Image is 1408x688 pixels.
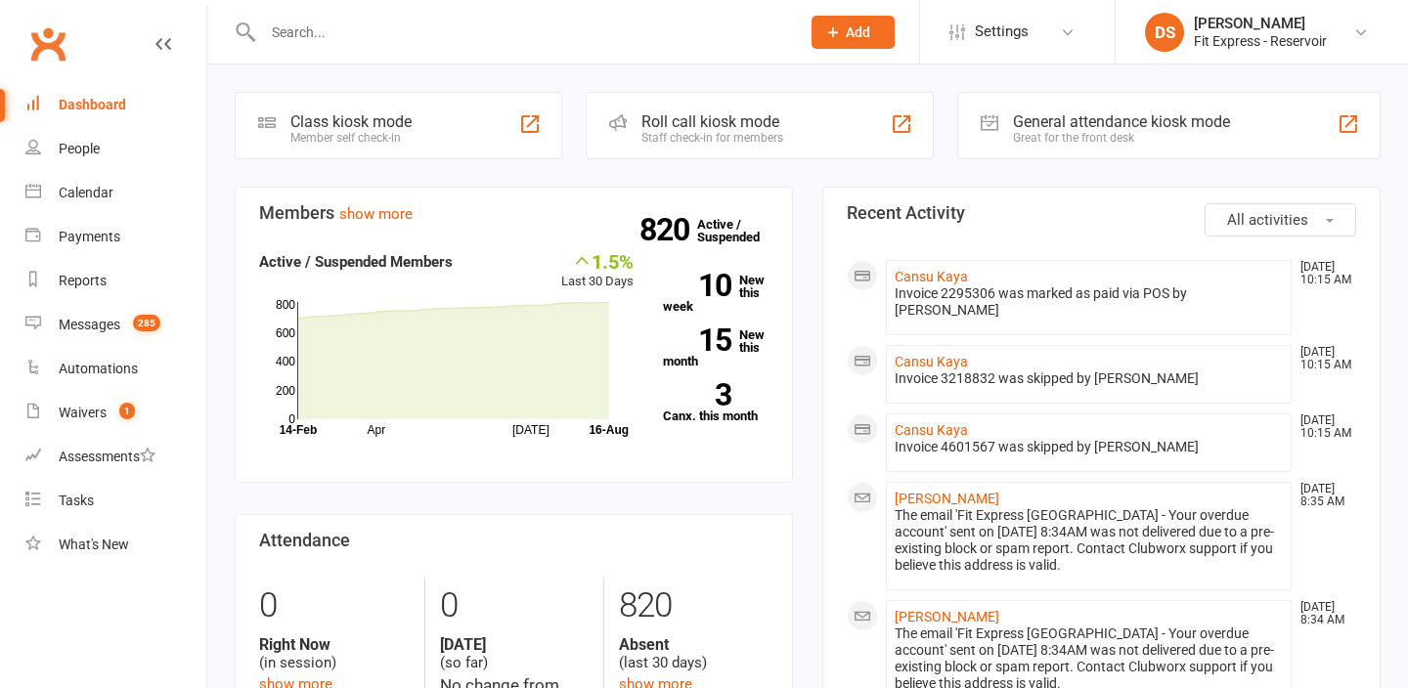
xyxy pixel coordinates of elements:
div: Assessments [59,449,155,464]
div: Messages [59,317,120,332]
span: 1 [119,403,135,419]
h3: Members [259,203,769,223]
strong: Absent [619,635,769,654]
a: Reports [25,259,206,303]
a: Payments [25,215,206,259]
a: Cansu Kaya [895,422,968,438]
a: 10New this week [663,274,769,313]
button: All activities [1205,203,1356,236]
time: [DATE] 8:35 AM [1291,483,1355,508]
span: Add [846,24,870,40]
h3: Recent Activity [847,203,1356,223]
div: 820 [619,577,769,635]
a: show more [339,205,413,223]
button: Add [812,16,895,49]
div: DS [1145,13,1184,52]
a: 820Active / Suspended [697,203,783,258]
div: (in session) [259,635,410,672]
div: Class kiosk mode [290,112,412,131]
input: Search... [257,19,786,46]
div: Dashboard [59,97,126,112]
div: Roll call kiosk mode [641,112,783,131]
a: 3Canx. this month [663,383,769,422]
div: The email 'Fit Express [GEOGRAPHIC_DATA] - Your overdue account' sent on [DATE] 8:34AM was not de... [895,507,1283,574]
a: Automations [25,347,206,391]
strong: [DATE] [440,635,590,654]
a: Cansu Kaya [895,269,968,284]
a: Messages 285 [25,303,206,347]
div: Invoice 3218832 was skipped by [PERSON_NAME] [895,370,1283,387]
a: Assessments [25,435,206,479]
time: [DATE] 8:34 AM [1291,601,1355,626]
div: Automations [59,361,138,376]
time: [DATE] 10:15 AM [1291,346,1355,371]
span: 285 [133,315,160,331]
div: Payments [59,229,120,244]
a: Cansu Kaya [895,354,968,369]
div: General attendance kiosk mode [1013,112,1230,131]
div: 1.5% [561,250,634,272]
a: What's New [25,523,206,567]
strong: 15 [663,325,731,355]
a: Calendar [25,171,206,215]
strong: 10 [663,271,731,300]
strong: 3 [663,380,731,409]
strong: 820 [639,215,697,244]
div: Waivers [59,405,107,420]
a: [PERSON_NAME] [895,609,999,624]
div: 0 [259,577,410,635]
span: All activities [1227,211,1308,229]
a: 15New this month [663,328,769,367]
div: [PERSON_NAME] [1194,15,1327,32]
a: Clubworx [23,20,72,68]
a: [PERSON_NAME] [895,491,999,506]
div: Reports [59,273,107,288]
a: Tasks [25,479,206,523]
div: Last 30 Days [561,250,634,292]
strong: Active / Suspended Members [259,253,453,271]
div: 0 [440,577,590,635]
div: (last 30 days) [619,635,769,672]
time: [DATE] 10:15 AM [1291,414,1355,440]
h3: Attendance [259,531,769,550]
div: Invoice 4601567 was skipped by [PERSON_NAME] [895,439,1283,455]
div: What's New [59,537,129,552]
div: Calendar [59,185,113,200]
div: People [59,141,100,156]
strong: Right Now [259,635,410,654]
a: Dashboard [25,83,206,127]
div: Tasks [59,493,94,508]
div: Great for the front desk [1013,131,1230,145]
time: [DATE] 10:15 AM [1291,261,1355,286]
a: Waivers 1 [25,391,206,435]
a: People [25,127,206,171]
div: (so far) [440,635,590,672]
div: Invoice 2295306 was marked as paid via POS by [PERSON_NAME] [895,285,1283,319]
div: Staff check-in for members [641,131,783,145]
div: Member self check-in [290,131,412,145]
div: Fit Express - Reservoir [1194,32,1327,50]
span: Settings [975,10,1029,54]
